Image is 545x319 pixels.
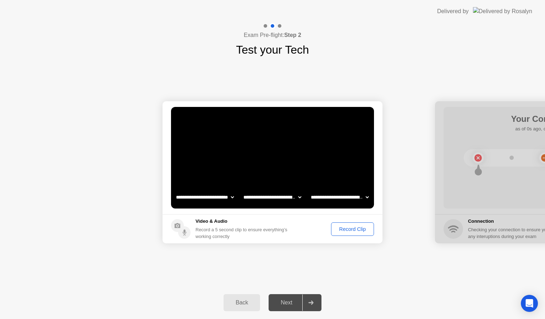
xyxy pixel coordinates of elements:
[271,299,302,306] div: Next
[331,222,374,236] button: Record Clip
[242,190,303,204] select: Available speakers
[284,32,301,38] b: Step 2
[244,31,301,39] h4: Exam Pre-flight:
[437,7,469,16] div: Delivered by
[521,295,538,312] div: Open Intercom Messenger
[196,226,290,240] div: Record a 5 second clip to ensure everything’s working correctly
[473,7,532,15] img: Delivered by Rosalyn
[309,190,370,204] select: Available microphones
[334,226,371,232] div: Record Clip
[226,299,258,306] div: Back
[224,294,260,311] button: Back
[236,41,309,58] h1: Test your Tech
[269,294,321,311] button: Next
[196,218,290,225] h5: Video & Audio
[175,190,235,204] select: Available cameras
